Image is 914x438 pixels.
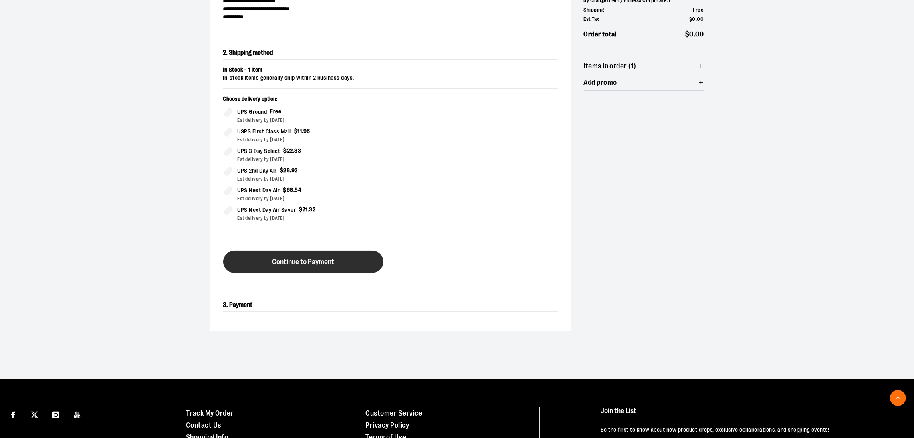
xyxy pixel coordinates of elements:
[295,187,302,193] span: 54
[223,299,558,312] h2: 3. Payment
[299,206,303,213] span: $
[303,128,310,134] span: 96
[238,107,267,117] span: UPS Ground
[238,156,384,163] div: Est delivery by [DATE]
[302,128,304,134] span: .
[223,166,233,176] input: UPS 2nd Day Air$28.92Est delivery by [DATE]
[270,108,282,115] span: Free
[694,30,696,38] span: .
[584,15,600,23] span: Est Tax
[693,7,704,13] span: Free
[223,251,383,273] button: Continue to Payment
[223,46,558,60] h2: 2. Shipping method
[238,195,384,202] div: Est delivery by [DATE]
[365,421,409,429] a: Privacy Policy
[584,6,604,14] span: Shipping
[238,117,384,124] div: Est delivery by [DATE]
[223,205,233,215] input: UPS Next Day Air Saver$71.32Est delivery by [DATE]
[31,411,38,418] img: Twitter
[223,74,558,82] div: In-stock items generally ship within 2 business days.
[238,175,384,183] div: Est delivery by [DATE]
[238,127,291,136] span: USPS First Class Mail
[223,66,558,74] div: In Stock - 1 item
[223,107,233,117] input: UPS GroundFreeEst delivery by [DATE]
[238,186,280,195] span: UPS Next Day Air
[223,95,384,107] p: Choose delivery option:
[238,166,277,175] span: UPS 2nd Day Air
[601,407,893,422] h4: Join the List
[696,16,697,22] span: .
[601,426,893,434] p: Be the first to know about new product drops, exclusive collaborations, and shopping events!
[294,128,298,134] span: $
[690,30,694,38] span: 0
[223,147,233,156] input: UPS 3 Day Select$22.83Est delivery by [DATE]
[293,187,295,193] span: .
[238,147,280,156] span: UPS 3 Day Select
[584,62,636,70] span: Items in order (1)
[284,167,290,173] span: 28
[287,147,293,154] span: 22
[238,136,384,143] div: Est delivery by [DATE]
[308,206,309,213] span: .
[49,407,63,421] a: Visit our Instagram page
[238,205,296,215] span: UPS Next Day Air Saver
[584,74,704,90] button: Add promo
[298,128,302,134] span: 11
[584,58,704,74] button: Items in order (1)
[283,187,287,193] span: $
[28,407,42,421] a: Visit our X page
[6,407,20,421] a: Visit our Facebook page
[697,16,704,22] span: 00
[365,409,422,417] a: Customer Service
[238,215,384,222] div: Est delivery by [DATE]
[584,29,617,40] span: Order total
[290,167,292,173] span: .
[284,147,287,154] span: $
[295,147,301,154] span: 83
[309,206,316,213] span: 32
[685,30,690,38] span: $
[291,167,298,173] span: 92
[272,258,334,266] span: Continue to Payment
[692,16,696,22] span: 0
[890,390,906,406] button: Back To Top
[186,409,234,417] a: Track My Order
[71,407,85,421] a: Visit our Youtube page
[303,206,308,213] span: 71
[280,167,284,173] span: $
[186,421,221,429] a: Contact Us
[689,16,692,22] span: $
[287,187,293,193] span: 68
[223,127,233,137] input: USPS First Class Mail$11.96Est delivery by [DATE]
[223,186,233,195] input: UPS Next Day Air$68.54Est delivery by [DATE]
[696,30,704,38] span: 00
[293,147,295,154] span: .
[584,79,617,86] span: Add promo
